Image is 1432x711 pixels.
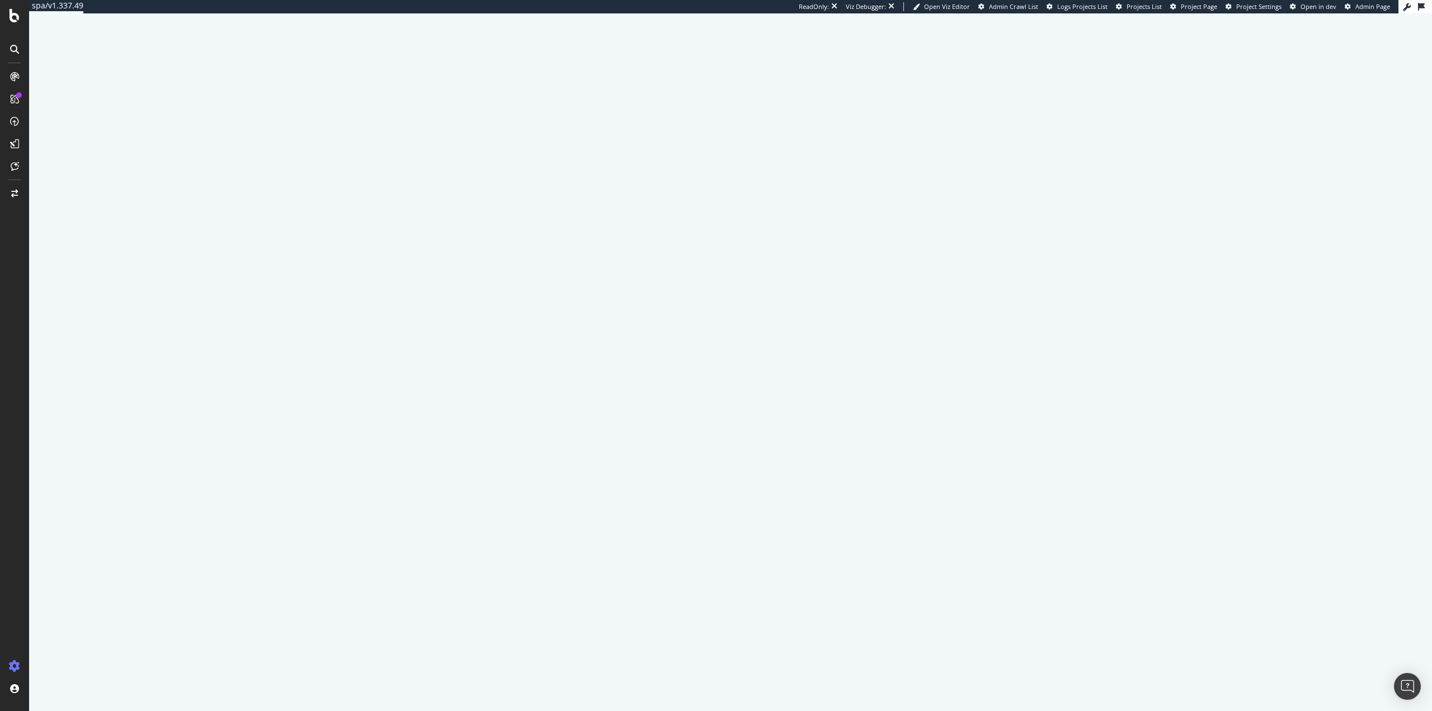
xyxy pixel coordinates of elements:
a: Admin Page [1345,2,1390,11]
div: Open Intercom Messenger [1394,673,1421,700]
a: Admin Crawl List [978,2,1038,11]
div: Viz Debugger: [846,2,886,11]
a: Open in dev [1290,2,1336,11]
a: Project Settings [1226,2,1282,11]
span: Admin Crawl List [989,2,1038,11]
span: Open Viz Editor [924,2,970,11]
a: Open Viz Editor [913,2,970,11]
span: Project Page [1181,2,1217,11]
div: ReadOnly: [799,2,829,11]
span: Open in dev [1301,2,1336,11]
span: Projects List [1127,2,1162,11]
span: Admin Page [1355,2,1390,11]
a: Project Page [1170,2,1217,11]
span: Project Settings [1236,2,1282,11]
a: Projects List [1116,2,1162,11]
a: Logs Projects List [1047,2,1108,11]
span: Logs Projects List [1057,2,1108,11]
